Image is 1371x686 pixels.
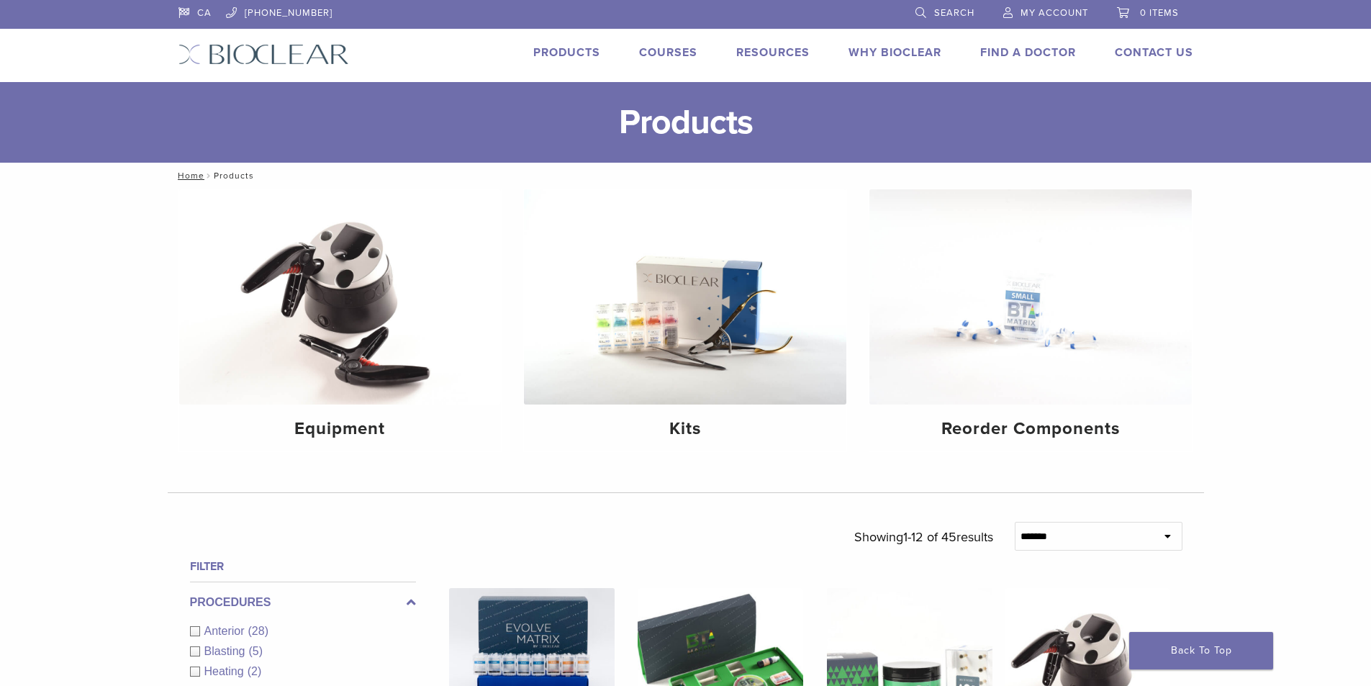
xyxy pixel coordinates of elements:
span: Search [934,7,974,19]
h4: Kits [535,416,835,442]
label: Procedures [190,594,416,611]
a: Why Bioclear [849,45,941,60]
p: Showing results [854,522,993,552]
a: Find A Doctor [980,45,1076,60]
img: Kits [524,189,846,405]
a: Home [173,171,204,181]
span: Blasting [204,645,249,657]
a: Reorder Components [869,189,1192,451]
span: / [204,172,214,179]
h4: Equipment [191,416,490,442]
a: Resources [736,45,810,60]
nav: Products [168,163,1204,189]
span: 1-12 of 45 [903,529,956,545]
a: Products [533,45,600,60]
img: Equipment [179,189,502,405]
span: 0 items [1140,7,1179,19]
h4: Reorder Components [881,416,1180,442]
a: Contact Us [1115,45,1193,60]
h4: Filter [190,558,416,575]
span: Heating [204,665,248,677]
a: Back To Top [1129,632,1273,669]
a: Kits [524,189,846,451]
span: My Account [1021,7,1088,19]
a: Equipment [179,189,502,451]
img: Reorder Components [869,189,1192,405]
span: (28) [248,625,268,637]
span: (2) [248,665,262,677]
img: Bioclear [178,44,349,65]
span: Anterior [204,625,248,637]
span: (5) [248,645,263,657]
a: Courses [639,45,697,60]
